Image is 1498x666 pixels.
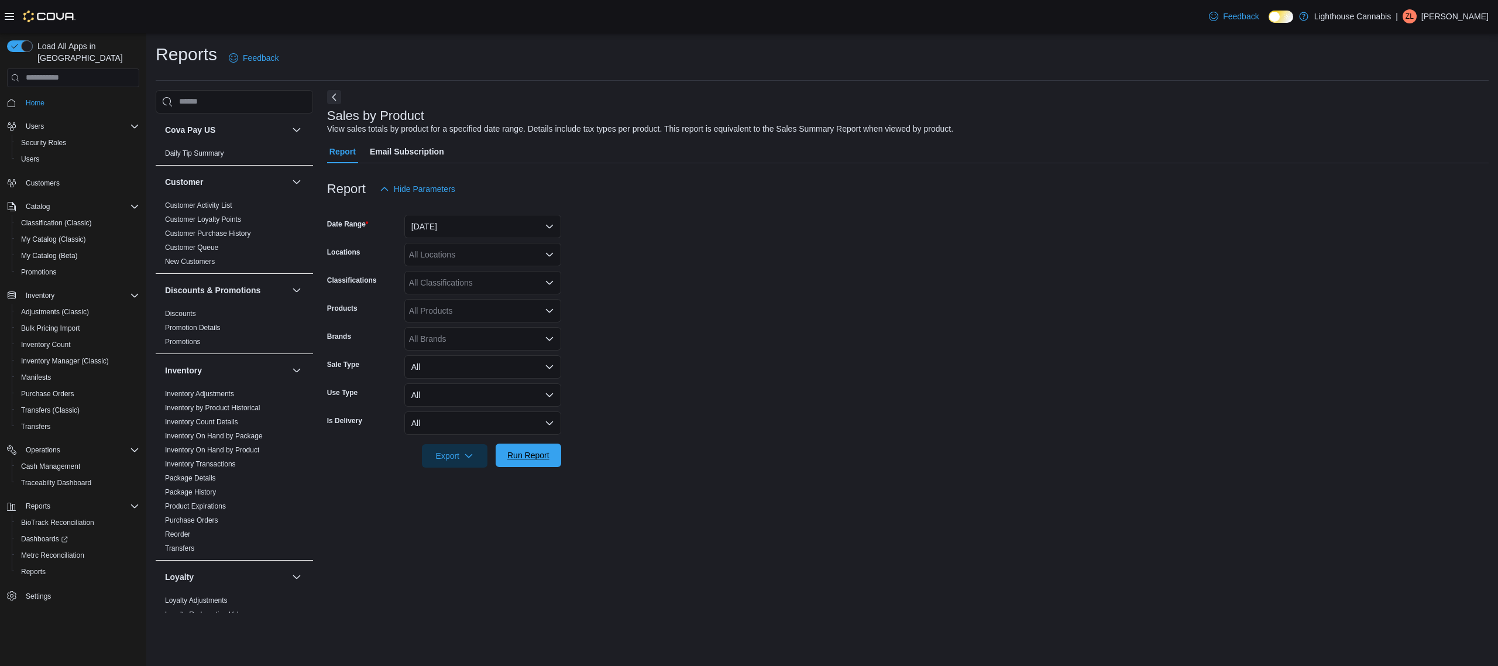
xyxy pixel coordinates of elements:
[26,178,60,188] span: Customers
[165,571,194,583] h3: Loyalty
[21,176,139,190] span: Customers
[12,514,144,531] button: BioTrack Reconciliation
[165,365,287,376] button: Inventory
[165,257,215,266] span: New Customers
[12,353,144,369] button: Inventory Manager (Classic)
[16,565,139,579] span: Reports
[1204,5,1263,28] a: Feedback
[375,177,460,201] button: Hide Parameters
[165,610,250,619] a: Loyalty Redemption Values
[16,321,85,335] a: Bulk Pricing Import
[21,96,49,110] a: Home
[165,201,232,210] span: Customer Activity List
[2,118,144,135] button: Users
[165,596,228,605] span: Loyalty Adjustments
[16,136,139,150] span: Security Roles
[404,411,561,435] button: All
[21,443,139,457] span: Operations
[165,530,190,538] a: Reorder
[165,516,218,525] span: Purchase Orders
[370,140,444,163] span: Email Subscription
[165,389,234,399] span: Inventory Adjustments
[16,459,139,473] span: Cash Management
[2,587,144,604] button: Settings
[16,516,139,530] span: BioTrack Reconciliation
[2,94,144,111] button: Home
[165,284,260,296] h3: Discounts & Promotions
[16,305,139,319] span: Adjustments (Classic)
[496,444,561,467] button: Run Report
[1314,9,1392,23] p: Lighthouse Cannabis
[165,544,194,553] span: Transfers
[156,146,313,165] div: Cova Pay US
[165,229,251,238] a: Customer Purchase History
[2,174,144,191] button: Customers
[21,218,92,228] span: Classification (Classic)
[21,176,64,190] a: Customers
[21,200,139,214] span: Catalog
[290,123,304,137] button: Cova Pay US
[165,309,196,318] span: Discounts
[16,265,139,279] span: Promotions
[21,324,80,333] span: Bulk Pricing Import
[16,232,91,246] a: My Catalog (Classic)
[2,287,144,304] button: Inventory
[165,544,194,552] a: Transfers
[545,250,554,259] button: Open list of options
[21,289,59,303] button: Inventory
[156,307,313,353] div: Discounts & Promotions
[156,387,313,560] div: Inventory
[165,571,287,583] button: Loyalty
[16,548,139,562] span: Metrc Reconciliation
[2,442,144,458] button: Operations
[165,502,226,510] a: Product Expirations
[545,334,554,344] button: Open list of options
[165,176,203,188] h3: Customer
[327,182,366,196] h3: Report
[243,52,279,64] span: Feedback
[327,276,377,285] label: Classifications
[16,532,139,546] span: Dashboards
[21,155,39,164] span: Users
[156,198,313,273] div: Customer
[12,547,144,564] button: Metrc Reconciliation
[422,444,487,468] button: Export
[404,215,561,238] button: [DATE]
[224,46,283,70] a: Feedback
[1421,9,1489,23] p: [PERSON_NAME]
[165,610,250,619] span: Loyalty Redemption Values
[21,307,89,317] span: Adjustments (Classic)
[165,124,215,136] h3: Cova Pay US
[21,119,139,133] span: Users
[165,201,232,210] a: Customer Activity List
[165,284,287,296] button: Discounts & Promotions
[165,365,202,376] h3: Inventory
[21,389,74,399] span: Purchase Orders
[165,404,260,412] a: Inventory by Product Historical
[12,386,144,402] button: Purchase Orders
[26,202,50,211] span: Catalog
[33,40,139,64] span: Load All Apps in [GEOGRAPHIC_DATA]
[12,215,144,231] button: Classification (Classic)
[404,355,561,379] button: All
[16,216,139,230] span: Classification (Classic)
[12,320,144,337] button: Bulk Pricing Import
[12,231,144,248] button: My Catalog (Classic)
[165,445,259,455] span: Inventory On Hand by Product
[165,176,287,188] button: Customer
[165,474,216,482] a: Package Details
[1406,9,1414,23] span: ZL
[16,476,96,490] a: Traceabilty Dashboard
[165,403,260,413] span: Inventory by Product Historical
[429,444,480,468] span: Export
[12,531,144,547] a: Dashboards
[165,323,221,332] span: Promotion Details
[21,235,86,244] span: My Catalog (Classic)
[16,249,139,263] span: My Catalog (Beta)
[21,589,56,603] a: Settings
[16,338,139,352] span: Inventory Count
[21,518,94,527] span: BioTrack Reconciliation
[404,383,561,407] button: All
[165,488,216,497] span: Package History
